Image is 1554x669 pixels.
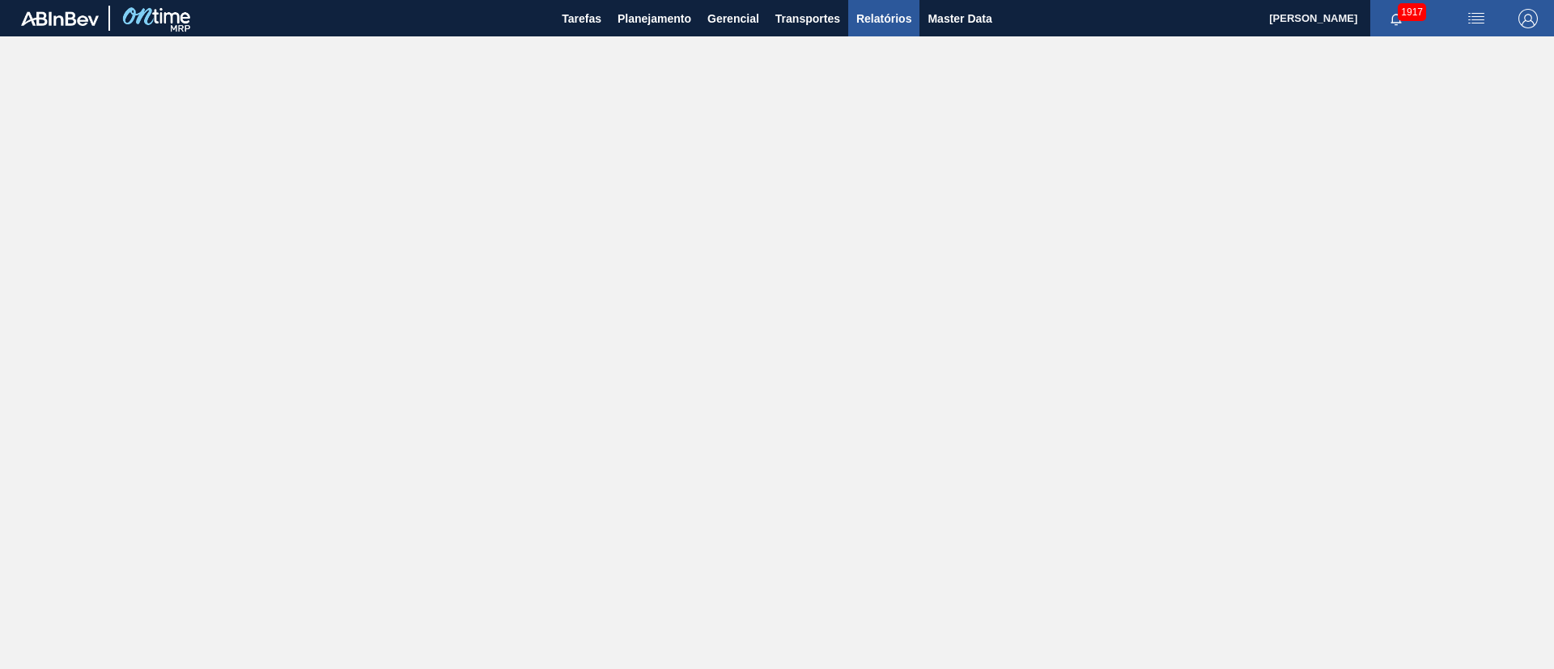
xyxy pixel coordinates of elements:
span: Relatórios [856,9,911,28]
img: TNhmsLtSVTkK8tSr43FrP2fwEKptu5GPRR3wAAAABJRU5ErkJggg== [21,11,99,26]
img: userActions [1467,9,1486,28]
img: Logout [1518,9,1538,28]
span: Planejamento [618,9,691,28]
button: Notificações [1370,7,1422,30]
span: Transportes [775,9,840,28]
span: Gerencial [707,9,759,28]
span: Tarefas [562,9,601,28]
span: Master Data [928,9,991,28]
span: 1917 [1398,3,1426,21]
